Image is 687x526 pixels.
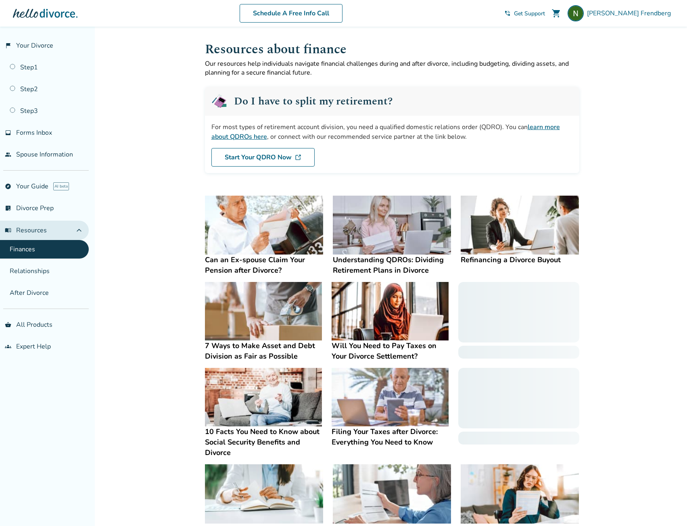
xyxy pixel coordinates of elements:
span: Resources [5,226,47,235]
img: What Happens to a Trust in a Divorce? [461,464,579,524]
span: expand_less [74,225,84,235]
img: 7 Ways to Make Asset and Debt Division as Fair as Possible [205,282,322,340]
a: Can an Ex-spouse Claim Your Pension after Divorce?Can an Ex-spouse Claim Your Pension after Divorce? [205,196,323,276]
img: Neil Frendberg [568,5,584,21]
img: DL [295,154,301,161]
span: [PERSON_NAME] Frendberg [587,9,674,18]
img: 10 Facts You Need to Know about Social Security Benefits and Divorce [205,368,322,426]
h4: 7 Ways to Make Asset and Debt Division as Fair as Possible [205,340,322,361]
span: phone_in_talk [504,10,511,17]
span: Get Support [514,10,545,17]
h4: 10 Facts You Need to Know about Social Security Benefits and Divorce [205,426,322,458]
span: menu_book [5,227,11,234]
span: shopping_cart [551,8,561,18]
span: flag_2 [5,42,11,49]
span: AI beta [53,182,69,190]
a: Filing Your Taxes after Divorce: Everything You Need to KnowFiling Your Taxes after Divorce: Ever... [332,368,449,447]
h4: Will You Need to Pay Taxes on Your Divorce Settlement? [332,340,449,361]
span: Forms Inbox [16,128,52,137]
h4: Filing Your Taxes after Divorce: Everything You Need to Know [332,426,449,447]
img: Refinancing a Divorce Buyout [461,196,579,255]
span: people [5,151,11,158]
a: Refinancing a Divorce BuyoutRefinancing a Divorce Buyout [461,196,579,265]
span: groups [5,343,11,350]
h4: Refinancing a Divorce Buyout [461,255,579,265]
img: Can an Ex-spouse Claim Your Pension after Divorce? [205,196,323,255]
img: QDRO [211,93,228,109]
h1: Resources about finance [205,40,579,59]
span: list_alt_check [5,205,11,211]
a: phone_in_talkGet Support [504,10,545,17]
div: For most types of retirement account division, you need a qualified domestic relations order (QDR... [211,122,573,142]
a: 10 Facts You Need to Know about Social Security Benefits and Divorce10 Facts You Need to Know abo... [205,368,322,458]
a: Understanding QDROs: Dividing Retirement Plans in DivorceUnderstanding QDROs: Dividing Retirement... [333,196,451,276]
p: Our resources help individuals navigate financial challenges during and after divorce, including ... [205,59,579,77]
img: Filing Your Taxes after Divorce: Everything You Need to Know [332,368,449,426]
span: shopping_basket [5,321,11,328]
a: 7 Ways to Make Asset and Debt Division as Fair as Possible7 Ways to Make Asset and Debt Division ... [205,282,322,361]
span: inbox [5,129,11,136]
img: Financial Aid Options for Divorced Adult Students [205,464,323,524]
h4: Can an Ex-spouse Claim Your Pension after Divorce? [205,255,323,276]
img: Divide, Equalize and Offset, or Cash Out Retirement Accounts? [333,464,451,524]
a: Will You Need to Pay Taxes on Your Divorce Settlement?Will You Need to Pay Taxes on Your Divorce ... [332,282,449,361]
a: Start Your QDRO Now [211,148,315,167]
img: Understanding QDROs: Dividing Retirement Plans in Divorce [333,196,451,255]
iframe: Chat Widget [506,202,687,526]
img: Will You Need to Pay Taxes on Your Divorce Settlement? [332,282,449,340]
span: explore [5,183,11,190]
h4: Understanding QDROs: Dividing Retirement Plans in Divorce [333,255,451,276]
a: Schedule A Free Info Call [240,4,342,23]
h2: Do I have to split my retirement? [234,96,393,106]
